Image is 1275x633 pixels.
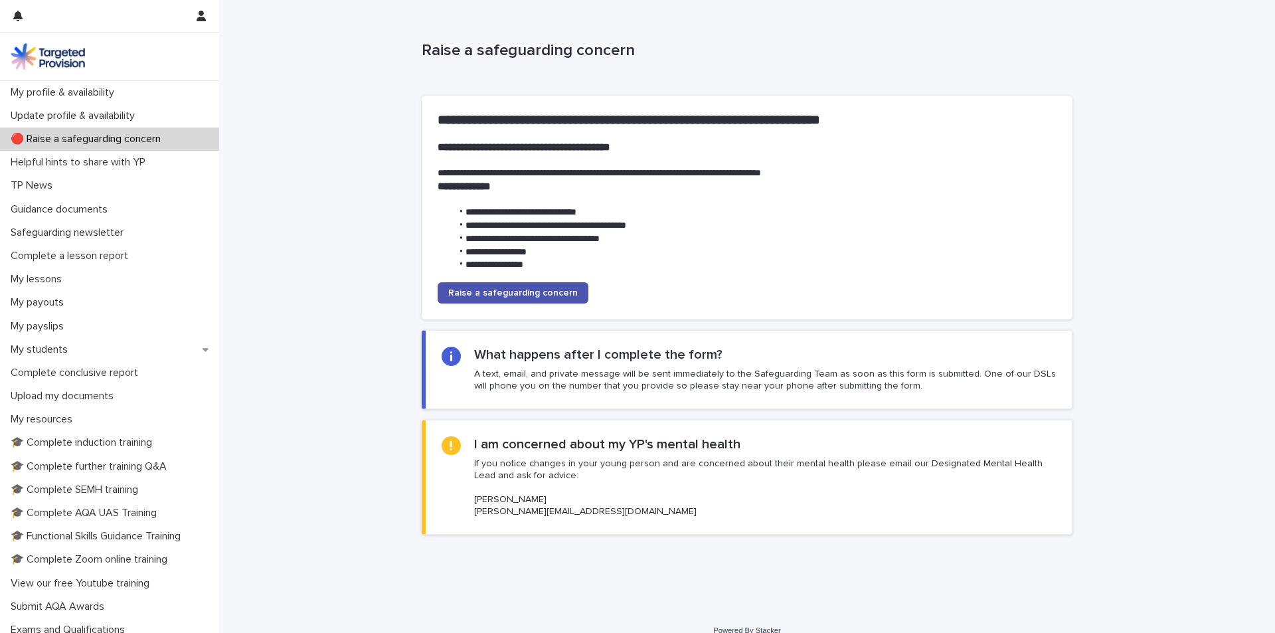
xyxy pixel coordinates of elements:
h2: I am concerned about my YP's mental health [474,436,740,452]
p: Helpful hints to share with YP [5,156,156,169]
p: 🎓 Complete AQA UAS Training [5,507,167,519]
p: Complete conclusive report [5,367,149,379]
p: Submit AQA Awards [5,600,115,613]
p: View our free Youtube training [5,577,160,590]
img: M5nRWzHhSzIhMunXDL62 [11,43,85,70]
p: Complete a lesson report [5,250,139,262]
p: My payouts [5,296,74,309]
p: Safeguarding newsletter [5,226,134,239]
p: Guidance documents [5,203,118,216]
p: 🎓 Complete SEMH training [5,484,149,496]
a: Raise a safeguarding concern [438,282,588,304]
p: 🎓 Functional Skills Guidance Training [5,530,191,543]
p: Update profile & availability [5,110,145,122]
p: 🎓 Complete Zoom online training [5,553,178,566]
p: My students [5,343,78,356]
span: Raise a safeguarding concern [448,288,578,298]
p: 🎓 Complete induction training [5,436,163,449]
p: If you notice changes in your young person and are concerned about their mental health please ema... [474,458,1056,518]
p: My profile & availability [5,86,125,99]
p: A text, email, and private message will be sent immediately to the Safeguarding Team as soon as t... [474,368,1056,392]
p: Raise a safeguarding concern [422,41,1067,60]
p: My lessons [5,273,72,286]
p: My resources [5,413,83,426]
p: Upload my documents [5,390,124,403]
p: 🔴 Raise a safeguarding concern [5,133,171,145]
p: My payslips [5,320,74,333]
p: 🎓 Complete further training Q&A [5,460,177,473]
p: TP News [5,179,63,192]
h2: What happens after I complete the form? [474,347,722,363]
